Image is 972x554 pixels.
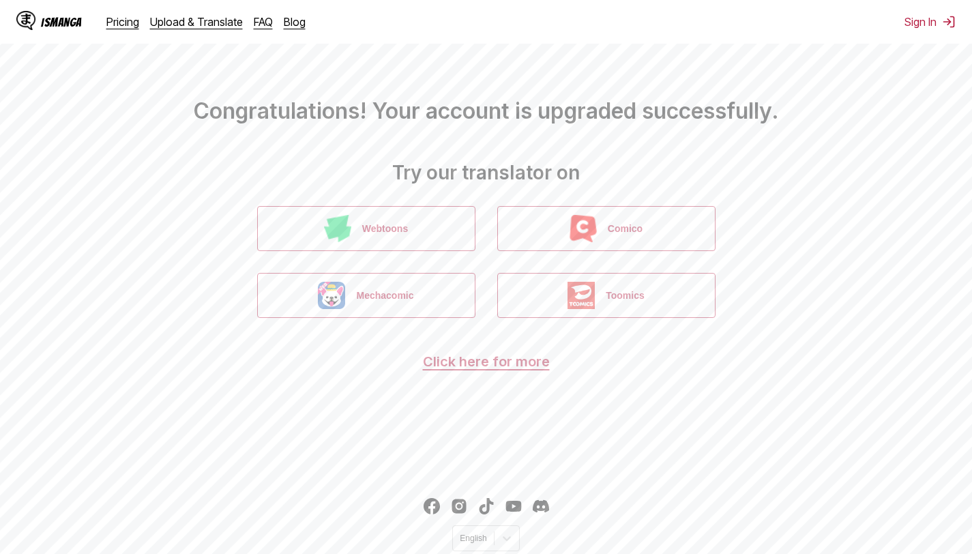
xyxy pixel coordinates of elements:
button: Mechacomic [257,273,475,318]
img: Mechacomic [318,282,345,309]
img: Sign out [942,15,956,29]
a: Youtube [505,498,522,514]
img: IsManga Facebook [424,498,440,514]
a: FAQ [254,15,273,29]
a: Instagram [451,498,467,514]
a: IsManga LogoIsManga [16,11,106,33]
div: IsManga [41,16,82,29]
img: IsManga TikTok [478,498,495,514]
a: Pricing [106,15,139,29]
a: Facebook [424,498,440,514]
a: Blog [284,15,306,29]
a: Discord [533,498,549,514]
h1: Congratulations! Your account is upgraded successfully. [11,14,961,124]
img: IsManga Logo [16,11,35,30]
img: IsManga Instagram [451,498,467,514]
h2: Try our translator on [11,161,961,184]
a: TikTok [478,498,495,514]
button: Sign In [904,15,956,29]
button: Webtoons [257,206,475,251]
img: Toomics [568,282,595,309]
a: Click here for more [423,353,550,370]
button: Comico [497,206,716,251]
input: Select language [460,534,462,543]
button: Toomics [497,273,716,318]
img: IsManga YouTube [505,498,522,514]
a: Upload & Translate [150,15,243,29]
img: IsManga Discord [533,498,549,514]
img: Webtoons [324,215,351,242]
img: Comico [570,215,597,242]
